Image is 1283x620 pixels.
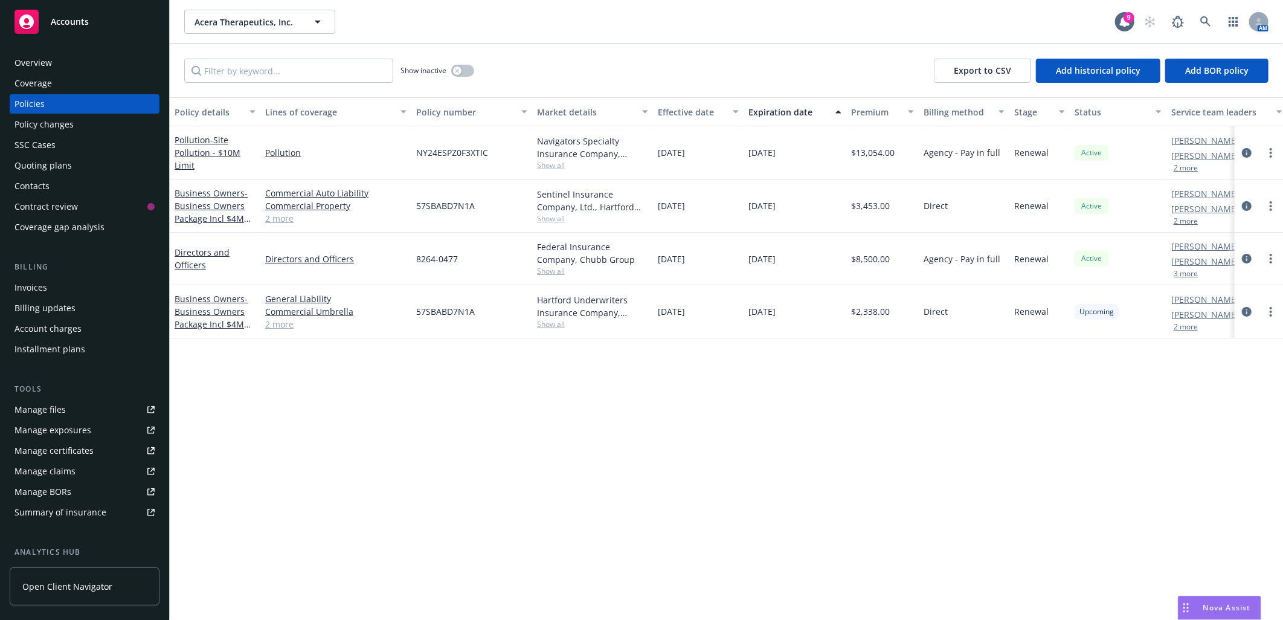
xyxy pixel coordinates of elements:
[10,135,159,155] a: SSC Cases
[851,106,901,118] div: Premium
[14,441,94,460] div: Manage certificates
[1240,251,1254,266] a: circleInformation
[537,319,648,329] span: Show all
[1178,596,1194,619] div: Drag to move
[14,400,66,419] div: Manage files
[10,53,159,73] a: Overview
[537,188,648,213] div: Sentinel Insurance Company, Ltd., Hartford Insurance Group
[10,482,159,502] a: Manage BORs
[1079,147,1104,158] span: Active
[851,146,895,159] span: $13,054.00
[1174,218,1198,225] button: 2 more
[934,59,1031,83] button: Export to CSV
[1240,305,1254,319] a: circleInformation
[265,146,407,159] a: Pollution
[10,503,159,522] a: Summary of insurance
[416,106,514,118] div: Policy number
[924,146,1000,159] span: Agency - Pay in full
[265,292,407,305] a: General Liability
[1124,12,1134,23] div: 9
[1171,187,1239,200] a: [PERSON_NAME]
[14,218,105,237] div: Coverage gap analysis
[1009,97,1070,126] button: Stage
[748,199,776,212] span: [DATE]
[537,241,648,266] div: Federal Insurance Company, Chubb Group
[10,462,159,481] a: Manage claims
[14,94,45,114] div: Policies
[10,421,159,440] a: Manage exposures
[658,146,685,159] span: [DATE]
[1174,270,1198,277] button: 3 more
[170,97,260,126] button: Policy details
[416,305,475,318] span: 57SBABD7N1A
[175,293,248,343] a: Business Owners
[1240,146,1254,160] a: circleInformation
[1264,199,1278,213] a: more
[1194,10,1218,34] a: Search
[22,580,112,593] span: Open Client Navigator
[537,135,648,160] div: Navigators Specialty Insurance Company, Hartford Insurance Group
[653,97,744,126] button: Effective date
[846,97,919,126] button: Premium
[532,97,653,126] button: Market details
[1014,146,1049,159] span: Renewal
[14,482,71,502] div: Manage BORs
[10,441,159,460] a: Manage certificates
[10,383,159,395] div: Tools
[10,115,159,134] a: Policy changes
[175,134,240,171] a: Pollution
[537,213,648,224] span: Show all
[416,199,475,212] span: 57SBABD7N1A
[919,97,1009,126] button: Billing method
[1240,199,1254,213] a: circleInformation
[175,134,240,171] span: - Site Pollution - $10M Limit
[1171,149,1239,162] a: [PERSON_NAME]
[10,319,159,338] a: Account charges
[1014,305,1049,318] span: Renewal
[195,16,299,28] span: Acera Therapeutics, Inc.
[924,305,948,318] span: Direct
[1171,202,1239,215] a: [PERSON_NAME]
[14,53,52,73] div: Overview
[10,546,159,558] div: Analytics hub
[1036,59,1160,83] button: Add historical policy
[1070,97,1166,126] button: Status
[954,65,1011,76] span: Export to CSV
[851,253,890,265] span: $8,500.00
[1056,65,1140,76] span: Add historical policy
[537,266,648,276] span: Show all
[14,421,91,440] div: Manage exposures
[14,176,50,196] div: Contacts
[1171,293,1239,306] a: [PERSON_NAME]
[658,253,685,265] span: [DATE]
[748,305,776,318] span: [DATE]
[1138,10,1162,34] a: Start snowing
[1171,308,1239,321] a: [PERSON_NAME]
[14,197,78,216] div: Contract review
[1171,134,1239,147] a: [PERSON_NAME]
[411,97,532,126] button: Policy number
[1014,253,1049,265] span: Renewal
[14,115,74,134] div: Policy changes
[51,17,89,27] span: Accounts
[1171,255,1239,268] a: [PERSON_NAME]
[1203,602,1251,613] span: Nova Assist
[175,247,230,271] a: Directors and Officers
[537,294,648,319] div: Hartford Underwriters Insurance Company, Hartford Insurance Group
[10,299,159,318] a: Billing updates
[748,146,776,159] span: [DATE]
[1171,240,1239,253] a: [PERSON_NAME]
[14,340,85,359] div: Installment plans
[851,305,890,318] span: $2,338.00
[658,199,685,212] span: [DATE]
[14,503,106,522] div: Summary of insurance
[14,135,56,155] div: SSC Cases
[924,199,948,212] span: Direct
[14,299,76,318] div: Billing updates
[184,59,393,83] input: Filter by keyword...
[1264,251,1278,266] a: more
[416,253,458,265] span: 8264-0477
[175,187,248,237] a: Business Owners
[1014,106,1052,118] div: Stage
